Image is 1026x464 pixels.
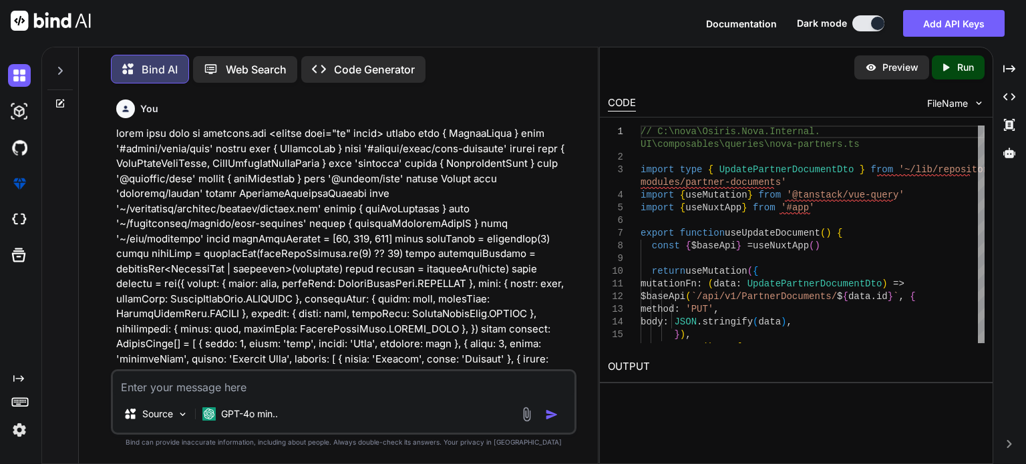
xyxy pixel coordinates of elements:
[641,202,674,213] span: import
[725,228,820,238] span: useUpdateDocument
[641,304,674,314] span: method
[608,240,623,252] div: 8
[608,227,623,240] div: 7
[608,303,623,316] div: 13
[608,290,623,303] div: 12
[641,228,674,238] span: export
[815,240,820,251] span: )
[8,136,31,159] img: githubDark
[871,291,876,302] span: .
[708,278,713,289] span: (
[226,61,287,77] p: Web Search
[826,228,831,238] span: )
[927,97,968,110] span: FileName
[871,164,894,175] span: from
[608,214,623,227] div: 6
[736,278,741,289] span: :
[608,341,623,354] div: 16
[685,291,691,302] span: (
[680,329,685,340] span: )
[706,17,777,31] button: Documentation
[691,291,837,302] span: `/api/v1/PartnerDocuments/
[608,164,623,176] div: 3
[177,409,188,420] img: Pick Models
[8,64,31,87] img: darkChat
[608,151,623,164] div: 2
[753,316,758,327] span: (
[973,97,985,109] img: chevron down
[202,407,216,421] img: GPT-4o mini
[675,304,680,314] span: :
[608,252,623,265] div: 9
[334,61,415,77] p: Code Generator
[142,407,173,421] p: Source
[781,316,786,327] span: )
[608,328,623,341] div: 15
[641,177,786,188] span: modules/partner-documents'
[888,291,893,302] span: }
[713,278,736,289] span: data
[797,17,847,30] span: Dark mode
[685,304,713,314] span: 'PUT'
[736,240,741,251] span: }
[837,228,842,238] span: {
[685,240,691,251] span: {
[519,407,534,422] img: attachment
[899,164,1000,175] span: '~/lib/repository/
[753,266,758,276] span: {
[685,202,741,213] span: useNuxtApp
[787,190,904,200] span: '@tanstack/vue-query'
[882,278,887,289] span: )
[703,316,753,327] span: stringify
[675,329,680,340] span: }
[8,208,31,231] img: cloudideIcon
[781,202,814,213] span: '#app'
[641,278,697,289] span: mutationFn
[675,316,697,327] span: JSON
[685,266,747,276] span: useMutation
[759,316,782,327] span: data
[608,278,623,290] div: 11
[843,291,848,302] span: {
[652,240,680,251] span: const
[608,189,623,202] div: 4
[747,190,753,200] span: }
[697,316,702,327] span: .
[747,240,753,251] span: =
[741,202,747,213] span: }
[848,291,871,302] span: data
[691,240,736,251] span: $baseApi
[641,190,674,200] span: import
[719,164,854,175] span: UpdatePartnerDocumentDto
[697,278,702,289] span: :
[111,437,576,447] p: Bind can provide inaccurate information, including about people. Always double-check its answers....
[8,100,31,123] img: darkAi-studio
[142,61,178,77] p: Bind AI
[876,291,888,302] span: id
[680,228,725,238] span: function
[787,316,792,327] span: ,
[685,329,691,340] span: ,
[608,316,623,328] div: 14
[641,316,663,327] span: body
[865,61,877,73] img: preview
[957,61,974,74] p: Run
[641,291,685,302] span: $baseApi
[652,266,685,276] span: return
[713,304,719,314] span: ,
[893,278,904,289] span: =>
[747,278,882,289] span: UpdatePartnerDocumentDto
[600,351,993,383] h2: OUTPUT
[8,419,31,441] img: settings
[719,342,731,353] span: =>
[680,190,685,200] span: {
[685,190,747,200] span: useMutation
[747,266,753,276] span: (
[608,126,623,138] div: 1
[641,139,860,150] span: UI\composables\queries\nova-partners.ts
[736,342,741,353] span: {
[708,164,713,175] span: {
[753,202,776,213] span: from
[680,202,685,213] span: {
[910,291,915,302] span: {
